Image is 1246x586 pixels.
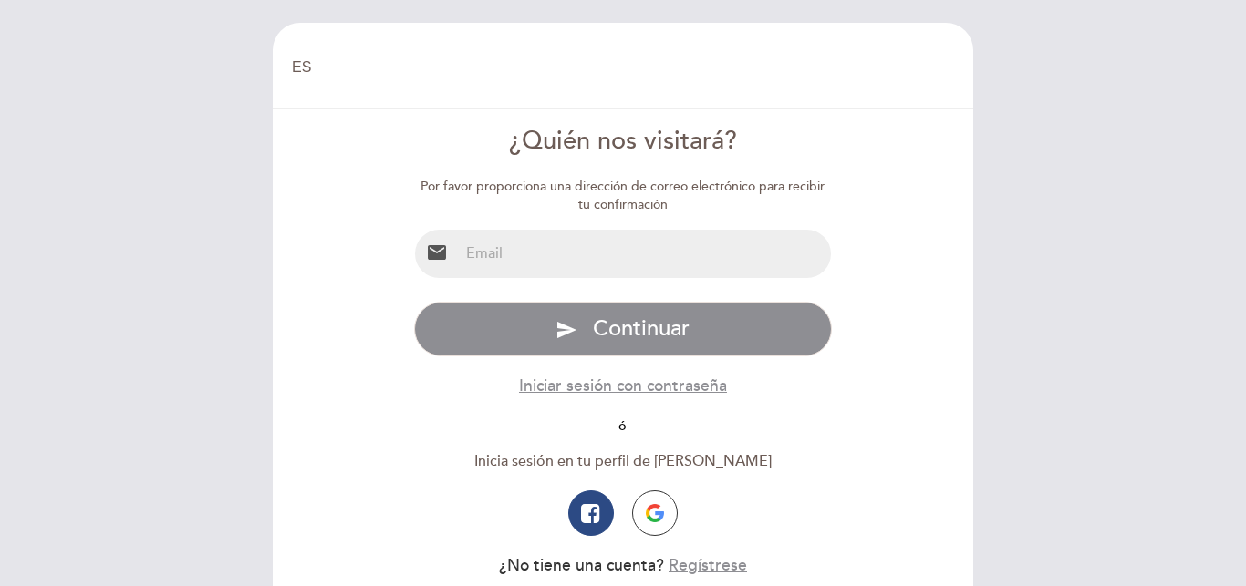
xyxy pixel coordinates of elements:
[414,124,833,159] div: ¿Quién nos visitará?
[646,504,664,522] img: icon-google.png
[669,554,747,577] button: Regístrese
[414,178,833,214] div: Por favor proporciona una dirección de correo electrónico para recibir tu confirmación
[499,556,664,575] span: ¿No tiene una cuenta?
[414,302,833,356] button: send Continuar
[519,375,727,397] button: Iniciar sesión con contraseña
[459,230,832,278] input: Email
[556,319,577,341] i: send
[414,451,833,472] div: Inicia sesión en tu perfil de [PERSON_NAME]
[605,418,640,434] span: ó
[426,242,448,263] i: email
[593,315,690,342] span: Continuar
